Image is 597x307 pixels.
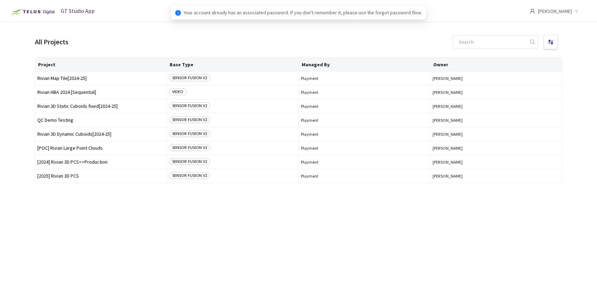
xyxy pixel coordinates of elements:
button: [PERSON_NAME] [433,118,560,123]
span: [POC] Rivian Large Point Clouds [37,145,164,151]
img: Telus [8,6,57,17]
span: Your account already has an associated password. If you don't remember it, please use the forgot ... [184,9,422,16]
button: [PERSON_NAME] [433,145,560,151]
button: [PERSON_NAME] [433,173,560,179]
button: [PERSON_NAME] [433,76,560,81]
span: Playment [301,118,428,123]
button: [PERSON_NAME] [433,159,560,165]
div: All Projects [35,37,68,47]
span: SENSOR FUSION V2 [169,158,210,165]
span: SENSOR FUSION V2 [169,116,210,123]
button: [PERSON_NAME] [433,104,560,109]
span: info-circle [175,10,181,16]
span: SENSOR FUSION V2 [169,130,210,137]
th: Owner [430,58,562,72]
span: user [530,8,535,14]
span: [2025] Rivian 3D PCS [37,173,164,179]
span: Playment [301,173,428,179]
span: Playment [301,159,428,165]
span: Playment [301,145,428,151]
span: QC Demo Testing [37,118,164,123]
span: Rivian 3D Static Cuboids fixed[2024-25] [37,104,164,109]
span: VIDEO [169,88,186,95]
button: [PERSON_NAME] [433,132,560,137]
span: Playment [301,90,428,95]
span: Rivian HBA 2024 [Sequential] [37,90,164,95]
button: [PERSON_NAME] [433,90,560,95]
th: Project [35,58,167,72]
span: Playment [301,76,428,81]
th: Base Type [167,58,298,72]
span: Rivian 3D Dynamic Cuboids[2024-25] [37,132,164,137]
span: GT Studio App [61,7,95,14]
span: SENSOR FUSION V2 [169,102,210,109]
span: [2024] Rivian 3D PCS<>Production [37,159,164,165]
span: SENSOR FUSION V2 [169,144,210,151]
input: Search [455,36,529,48]
span: SENSOR FUSION V2 [169,172,210,179]
span: SENSOR FUSION V2 [169,74,210,81]
th: Managed By [299,58,430,72]
span: down [575,9,578,13]
span: Rivian Map Tile[2024-25] [37,76,164,81]
span: Playment [301,104,428,109]
span: Playment [301,132,428,137]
